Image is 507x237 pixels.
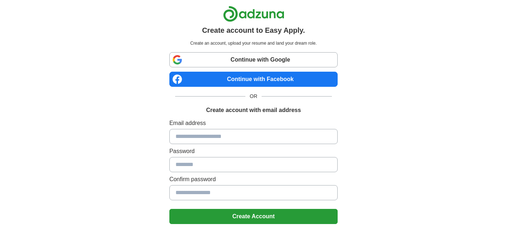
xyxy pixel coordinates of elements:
button: Create Account [169,209,338,224]
a: Continue with Facebook [169,72,338,87]
h1: Create account to Easy Apply. [202,25,305,36]
label: Email address [169,119,338,128]
h1: Create account with email address [206,106,301,115]
label: Confirm password [169,175,338,184]
span: OR [245,93,262,100]
a: Continue with Google [169,52,338,67]
p: Create an account, upload your resume and land your dream role. [171,40,336,46]
label: Password [169,147,338,156]
img: Adzuna logo [223,6,284,22]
